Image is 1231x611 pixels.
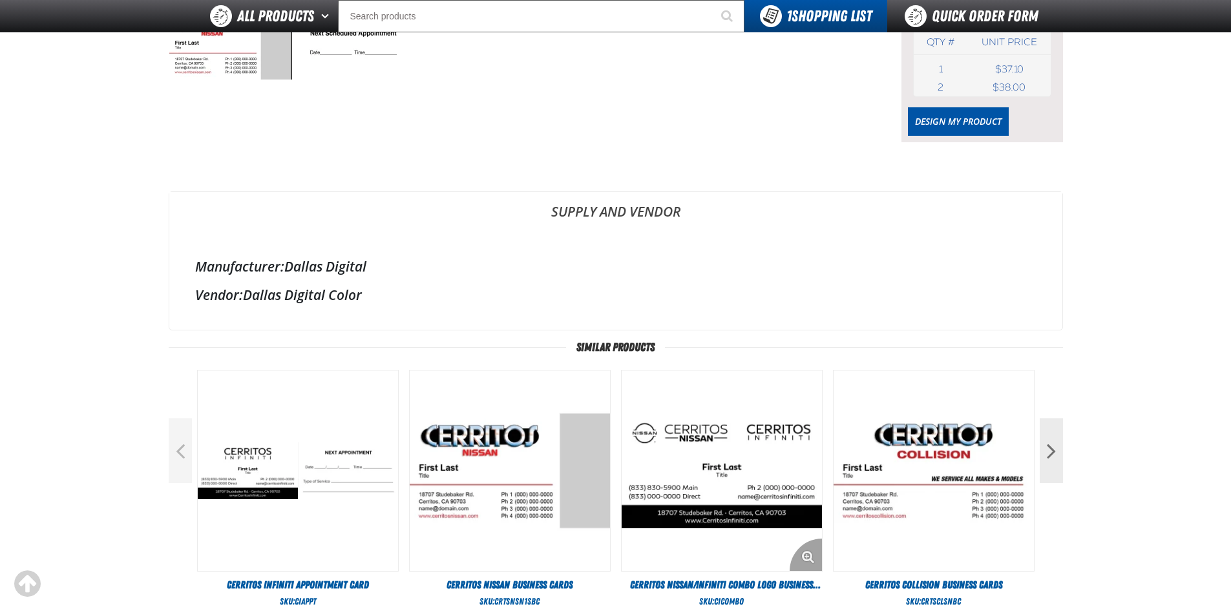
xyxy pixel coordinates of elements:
button: Previous [169,418,192,483]
span: CIAPPT [295,596,316,606]
span: Shopping List [786,7,872,25]
span: Cerritos Nissan Business Cards [447,579,573,591]
span: Cerritos Infiniti Appointment Card [227,579,369,591]
span: All Products [237,5,314,28]
div: SKU: [621,595,823,608]
: View Details of the Cerritos Collision Business Cards [834,370,1034,571]
a: Cerritos Infiniti Appointment Card [197,578,399,592]
strong: 1 [786,7,792,25]
a: Cerritos Nissan/Infiniti Combo Logo Business Card [621,578,823,592]
div: SKU: [833,595,1035,608]
span: Cerritos Nissan/Infiniti Combo Logo Business Card [630,579,821,605]
div: SKU: [409,595,611,608]
td: $38.00 [968,78,1050,96]
th: Unit price [968,30,1050,54]
img: Cerritos Nissan/Infiniti Combo Logo Business Card [622,370,822,571]
: View Details of the Cerritos Infiniti Appointment Card [198,370,398,571]
a: Supply and Vendor [169,192,1062,231]
img: Cerritos Collision Business Cards [834,370,1034,571]
th: Qty # [914,30,969,54]
a: Cerritos Nissan Business Cards [409,578,611,592]
div: Scroll to the top [13,570,41,598]
span: Similar Products [566,341,665,354]
label: Manufacturer: [195,257,284,275]
td: $37.10 [968,60,1050,78]
: View Details of the Cerritos Nissan/Infiniti Combo Logo Business Card [622,370,822,571]
span: CICOMBO [714,596,744,606]
a: Cerritos Collision Business Cards [833,578,1035,592]
span: CRTSCLSNBC [921,596,961,606]
: View Details of the Cerritos Nissan Business Cards [410,370,610,571]
label: Vendor: [195,286,243,304]
button: Next [1040,418,1063,483]
span: Cerritos Collision Business Cards [865,579,1002,591]
img: Cerritos Nissan Appointment Card [169,10,414,80]
span: 1 [939,63,943,75]
span: CRTSNSN1SBC [494,596,540,606]
div: Dallas Digital Color [195,286,1036,304]
img: Cerritos Infiniti Appointment Card [198,370,398,571]
a: Design My Product [908,107,1009,136]
span: 2 [938,81,943,93]
button: Enlarge Product Image. Opens a popup [790,539,822,571]
div: Dallas Digital [195,257,1036,275]
div: SKU: [197,595,399,608]
img: Cerritos Nissan Business Cards [410,370,610,571]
